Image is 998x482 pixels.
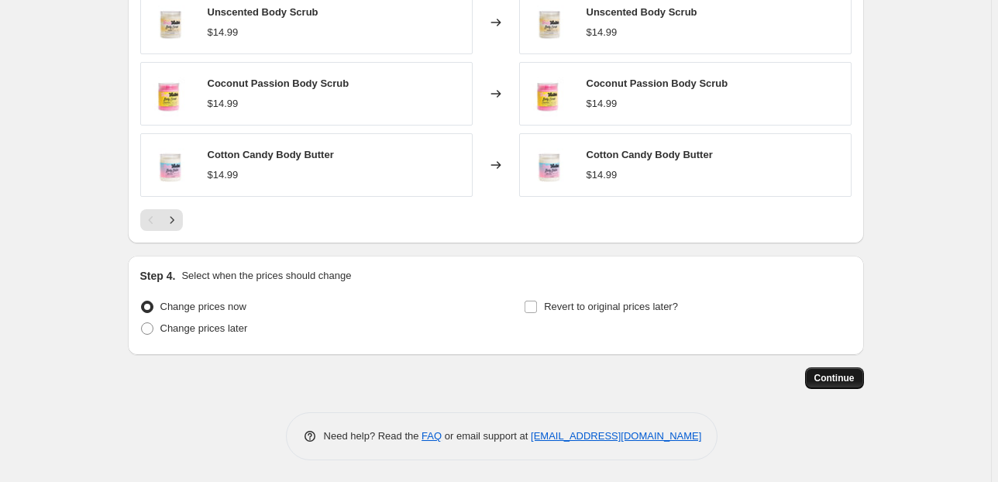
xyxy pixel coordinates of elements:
[442,430,531,442] span: or email support at
[208,77,349,89] span: Coconut Passion Body Scrub
[149,142,195,188] img: CottonCandyBodyButter_80x.jpg
[422,430,442,442] a: FAQ
[528,142,574,188] img: CottonCandyBodyButter_80x.jpg
[587,96,618,112] div: $14.99
[160,322,248,334] span: Change prices later
[587,149,713,160] span: Cotton Candy Body Butter
[208,149,334,160] span: Cotton Candy Body Butter
[208,25,239,40] div: $14.99
[149,71,195,117] img: CoconutPassionbodyscrub_80x.jpg
[531,430,701,442] a: [EMAIL_ADDRESS][DOMAIN_NAME]
[161,209,183,231] button: Next
[160,301,246,312] span: Change prices now
[208,167,239,183] div: $14.99
[181,268,351,284] p: Select when the prices should change
[208,96,239,112] div: $14.99
[140,209,183,231] nav: Pagination
[805,367,864,389] button: Continue
[324,430,422,442] span: Need help? Read the
[587,25,618,40] div: $14.99
[587,6,697,18] span: Unscented Body Scrub
[140,268,176,284] h2: Step 4.
[544,301,678,312] span: Revert to original prices later?
[587,167,618,183] div: $14.99
[208,6,318,18] span: Unscented Body Scrub
[587,77,728,89] span: Coconut Passion Body Scrub
[528,71,574,117] img: CoconutPassionbodyscrub_80x.jpg
[814,372,855,384] span: Continue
